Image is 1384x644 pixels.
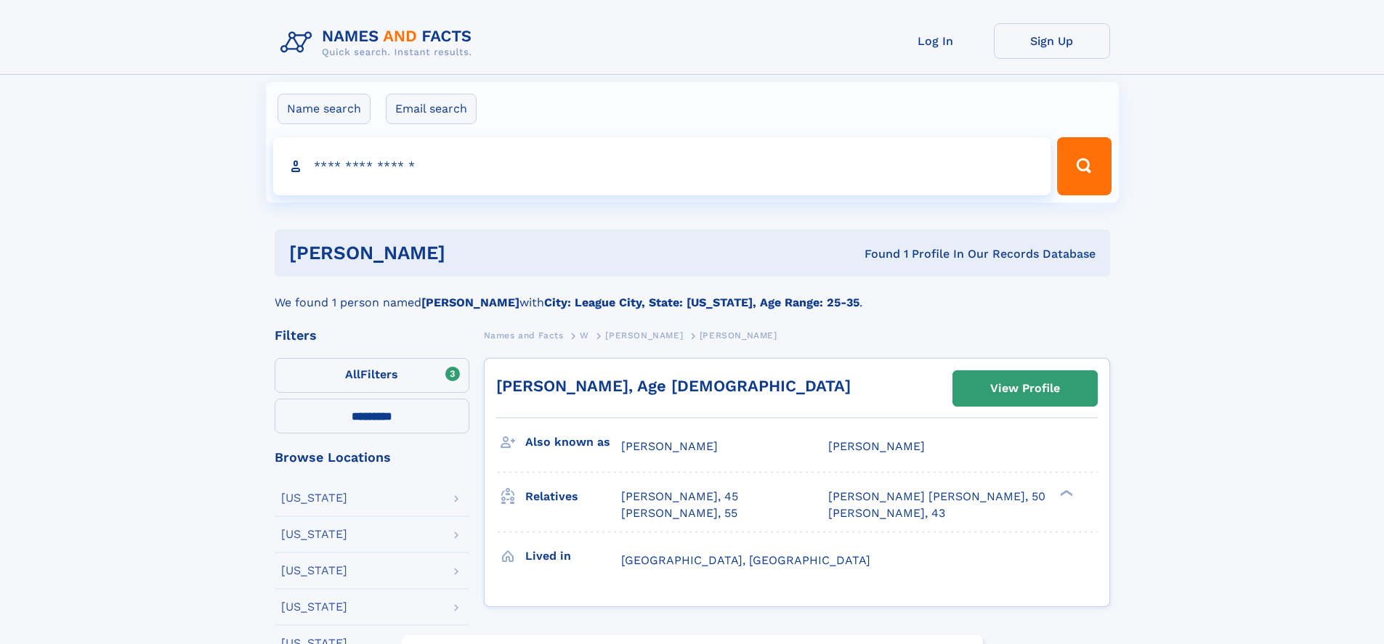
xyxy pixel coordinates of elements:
[953,371,1097,406] a: View Profile
[281,492,347,504] div: [US_STATE]
[386,94,477,124] label: Email search
[525,544,621,568] h3: Lived in
[544,295,859,309] b: City: League City, State: [US_STATE], Age Range: 25-35
[278,94,371,124] label: Name search
[281,529,347,540] div: [US_STATE]
[525,430,621,455] h3: Also known as
[496,377,851,395] a: [PERSON_NAME], Age [DEMOGRAPHIC_DATA]
[275,358,469,393] label: Filters
[878,23,994,59] a: Log In
[275,23,484,62] img: Logo Names and Facts
[345,367,360,381] span: All
[1056,489,1074,498] div: ❯
[700,330,777,341] span: [PERSON_NAME]
[281,601,347,613] div: [US_STATE]
[580,330,589,341] span: W
[275,329,469,342] div: Filters
[484,326,564,344] a: Names and Facts
[655,246,1096,262] div: Found 1 Profile In Our Records Database
[275,451,469,464] div: Browse Locations
[828,489,1045,505] a: [PERSON_NAME] [PERSON_NAME], 50
[289,244,655,262] h1: [PERSON_NAME]
[621,489,738,505] a: [PERSON_NAME], 45
[281,565,347,576] div: [US_STATE]
[273,137,1051,195] input: search input
[621,553,870,567] span: [GEOGRAPHIC_DATA], [GEOGRAPHIC_DATA]
[828,505,945,521] a: [PERSON_NAME], 43
[828,439,925,453] span: [PERSON_NAME]
[275,277,1110,311] div: We found 1 person named with .
[605,330,683,341] span: [PERSON_NAME]
[605,326,683,344] a: [PERSON_NAME]
[994,23,1110,59] a: Sign Up
[421,295,519,309] b: [PERSON_NAME]
[990,372,1060,405] div: View Profile
[580,326,589,344] a: W
[621,505,737,521] a: [PERSON_NAME], 55
[1057,137,1111,195] button: Search Button
[525,484,621,509] h3: Relatives
[621,439,718,453] span: [PERSON_NAME]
